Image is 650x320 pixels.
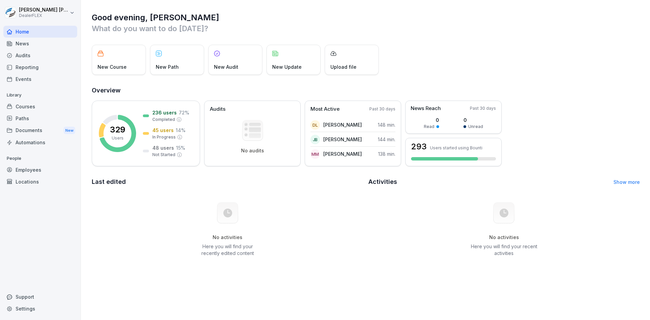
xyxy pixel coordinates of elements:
h5: No activities [470,234,538,240]
p: Completed [152,116,175,123]
p: What do you want to do [DATE]? [92,23,640,34]
p: 0 [463,116,483,124]
a: Home [3,26,77,38]
h1: Good evening, [PERSON_NAME] [92,12,640,23]
p: 138 min. [378,150,395,157]
p: 14 % [176,127,186,134]
a: Audits [3,49,77,61]
p: [PERSON_NAME] [323,136,362,143]
p: People [3,153,77,164]
div: Support [3,291,77,303]
h3: 293 [411,143,427,151]
p: Past 30 days [470,105,496,111]
h2: Overview [92,86,640,95]
p: New Path [156,63,179,70]
a: Automations [3,136,77,148]
p: 15 % [176,144,185,151]
p: Here you will find your recently edited content [193,243,262,257]
p: 72 % [179,109,189,116]
p: Read [424,124,434,130]
p: [PERSON_NAME] [323,121,362,128]
a: DocumentsNew [3,124,77,137]
div: Documents [3,124,77,137]
h5: No activities [193,234,262,240]
p: Not Started [152,152,175,158]
a: News [3,38,77,49]
p: Audits [210,105,225,113]
a: Courses [3,101,77,112]
p: Here you will find your recent activities [470,243,538,257]
a: Show more [613,179,640,185]
p: New Course [97,63,127,70]
div: DL [310,120,320,130]
p: 0 [424,116,439,124]
h2: Last edited [92,177,364,187]
p: 329 [110,126,125,134]
div: JB [310,135,320,144]
p: New Audit [214,63,238,70]
p: 48 users [152,144,174,151]
a: Reporting [3,61,77,73]
p: Users started using Bounti [430,145,482,150]
div: New [64,127,75,134]
p: Users [112,135,124,141]
p: New Update [272,63,302,70]
p: Most Active [310,105,340,113]
a: Paths [3,112,77,124]
p: In Progress [152,134,176,140]
a: Settings [3,303,77,315]
div: MM [310,149,320,159]
p: [PERSON_NAME] [323,150,362,157]
p: DealerFLEX [19,13,68,18]
p: Past 30 days [369,106,395,112]
p: 148 min. [378,121,395,128]
p: No audits [241,148,264,154]
p: 45 users [152,127,174,134]
p: Library [3,90,77,101]
p: Upload file [330,63,356,70]
p: 144 min. [378,136,395,143]
p: [PERSON_NAME] [PERSON_NAME] [19,7,68,13]
h2: Activities [368,177,397,187]
a: Employees [3,164,77,176]
p: News Reach [411,105,441,112]
p: 236 users [152,109,177,116]
a: Locations [3,176,77,188]
a: Events [3,73,77,85]
p: Unread [468,124,483,130]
